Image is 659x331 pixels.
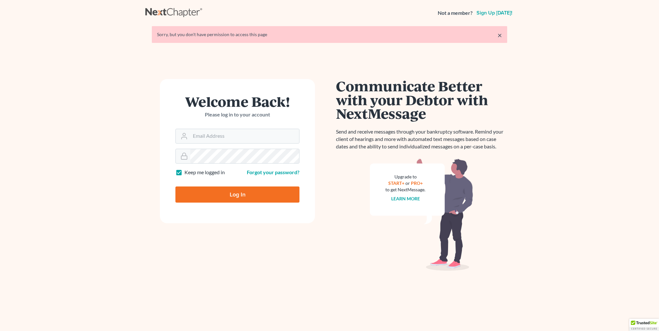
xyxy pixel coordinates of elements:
[370,158,473,271] img: nextmessage_bg-59042aed3d76b12b5cd301f8e5b87938c9018125f34e5fa2b7a6b67550977c72.svg
[336,128,507,150] p: Send and receive messages through your bankruptcy software. Remind your client of hearings and mo...
[385,174,425,180] div: Upgrade to
[405,180,410,186] span: or
[175,95,299,108] h1: Welcome Back!
[411,180,423,186] a: PRO+
[391,196,420,201] a: Learn more
[184,169,225,176] label: Keep me logged in
[385,186,425,193] div: to get NextMessage.
[157,31,502,38] div: Sorry, but you don't have permission to access this page
[190,129,299,143] input: Email Address
[438,9,473,17] strong: Not a member?
[336,79,507,120] h1: Communicate Better with your Debtor with NextMessage
[388,180,404,186] a: START+
[175,186,299,203] input: Log In
[475,10,514,15] a: Sign up [DATE]!
[247,169,299,175] a: Forgot your password?
[497,31,502,39] a: ×
[629,319,659,331] div: TrustedSite Certified
[175,111,299,118] p: Please log in to your account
